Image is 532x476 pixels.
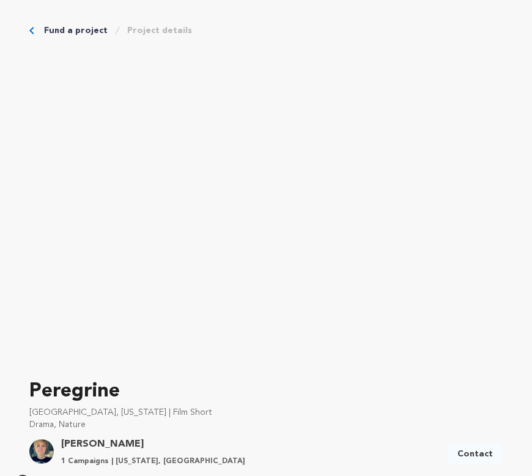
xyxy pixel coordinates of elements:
[29,406,503,418] p: [GEOGRAPHIC_DATA], [US_STATE] | Film Short
[61,456,245,466] p: 1 Campaigns | [US_STATE], [GEOGRAPHIC_DATA]
[29,439,54,464] img: eadefbd78977f432.jpg
[29,377,503,406] p: Peregrine
[29,418,503,431] p: Drama, Nature
[44,24,108,37] a: Fund a project
[29,24,503,37] div: Breadcrumb
[448,443,503,465] a: Contact
[127,24,192,37] a: Project details
[61,437,245,452] a: Goto Emery Jones profile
